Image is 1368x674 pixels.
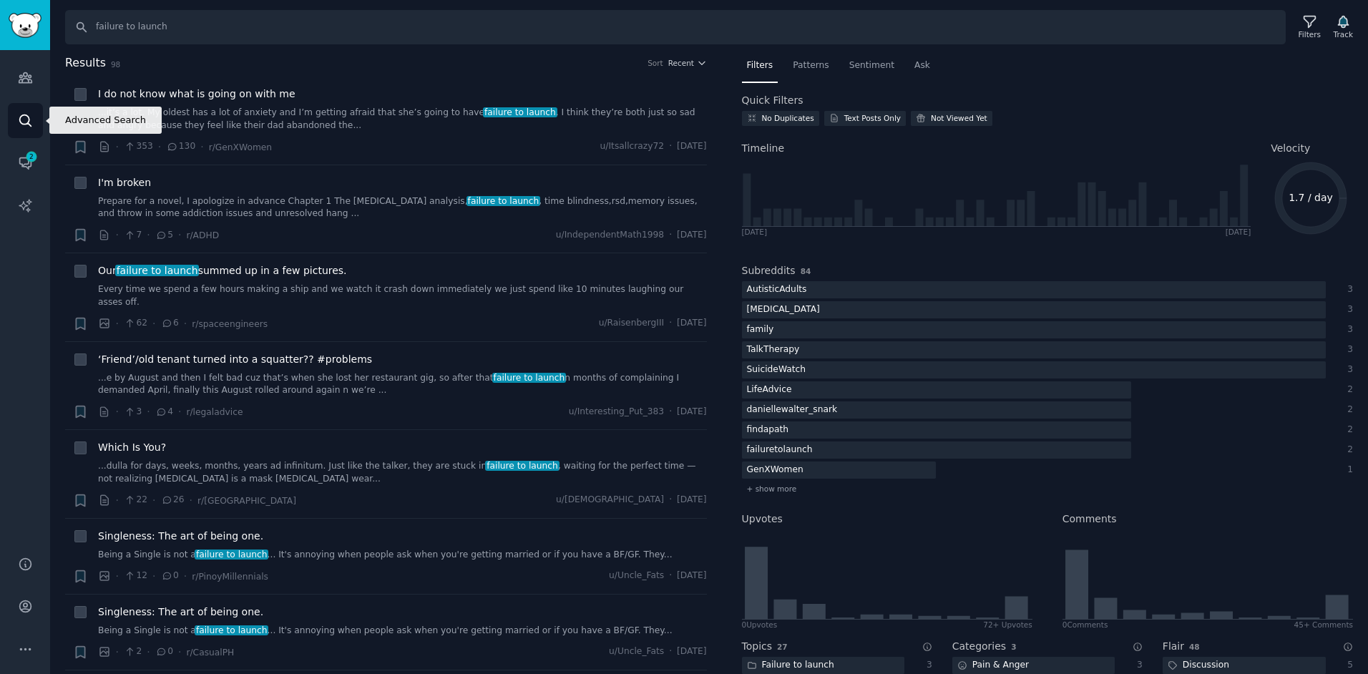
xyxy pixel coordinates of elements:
[124,317,147,330] span: 62
[98,372,707,397] a: ...e by August and then I felt bad cuz that’s when she lost her restaurant gig, so after thatfail...
[556,494,664,507] span: u/[DEMOGRAPHIC_DATA]
[677,406,706,419] span: [DATE]
[1294,620,1353,630] div: 45+ Comments
[116,569,119,584] span: ·
[492,373,566,383] span: failure to launch
[609,645,664,658] span: u/Uncle_Fats
[124,645,142,658] span: 2
[742,620,778,630] div: 0 Upvote s
[742,141,785,156] span: Timeline
[742,639,773,654] h2: Topics
[98,263,347,278] a: Ourfailure to launchsummed up in a few pictures.
[209,142,272,152] span: r/GenXWomen
[742,263,796,278] h2: Subreddits
[983,620,1032,630] div: 72+ Upvotes
[65,10,1286,44] input: Search Keyword
[742,301,825,319] div: [MEDICAL_DATA]
[668,58,707,68] button: Recent
[466,196,540,206] span: failure to launch
[155,645,173,658] span: 0
[762,113,814,123] div: No Duplicates
[742,441,818,459] div: failuretolaunch
[1289,192,1333,203] text: 1.7 / day
[1341,424,1354,436] div: 2
[161,494,185,507] span: 26
[1341,384,1354,396] div: 2
[178,228,181,243] span: ·
[1341,283,1354,296] div: 3
[98,175,151,190] a: I'm broken
[742,227,768,237] div: [DATE]
[195,625,268,635] span: failure to launch
[1189,643,1200,651] span: 48
[669,317,672,330] span: ·
[197,496,296,506] span: r/[GEOGRAPHIC_DATA]
[600,140,665,153] span: u/Itsallcrazy72
[931,113,987,123] div: Not Viewed Yet
[677,317,706,330] span: [DATE]
[111,60,120,69] span: 98
[192,319,268,329] span: r/spaceengineers
[483,107,557,117] span: failure to launch
[98,549,707,562] a: Being a Single is not afailure to launch... It's annoying when people ask when you're getting mar...
[669,140,672,153] span: ·
[1341,659,1354,672] div: 5
[166,140,195,153] span: 130
[668,58,694,68] span: Recent
[742,281,812,299] div: AutisticAdults
[677,570,706,582] span: [DATE]
[747,59,773,72] span: Filters
[98,283,707,308] a: Every time we spend a few hours making a ship and we watch it crash down immediately we just spen...
[200,140,203,155] span: ·
[1062,512,1117,527] h2: Comments
[147,228,150,243] span: ·
[1341,303,1354,316] div: 3
[116,140,119,155] span: ·
[1271,141,1310,156] span: Velocity
[124,406,142,419] span: 3
[186,648,234,658] span: r/CasualPH
[98,107,707,132] a: ...it’s a lot. My oldest has a lot of anxiety and I’m getting afraid that she’s going to havefail...
[116,645,119,660] span: ·
[677,140,706,153] span: [DATE]
[844,113,901,123] div: Text Posts Only
[569,406,664,419] span: u/Interesting_Put_383
[669,570,672,582] span: ·
[124,140,153,153] span: 353
[1341,404,1354,416] div: 2
[98,352,372,367] span: ‘Friend’/old tenant turned into a squatter?? #problems
[677,645,706,658] span: [DATE]
[190,493,192,508] span: ·
[677,494,706,507] span: [DATE]
[849,59,894,72] span: Sentiment
[669,406,672,419] span: ·
[599,317,664,330] span: u/RaisenbergIII
[742,341,805,359] div: TalkTherapy
[152,316,155,331] span: ·
[98,440,166,455] a: Which Is You?
[9,13,41,38] img: GummySearch logo
[1299,29,1321,39] div: Filters
[65,54,106,72] span: Results
[1062,620,1108,630] div: 0 Comment s
[777,643,788,651] span: 27
[98,529,263,544] a: Singleness: The art of being one.
[669,229,672,242] span: ·
[116,316,119,331] span: ·
[158,140,161,155] span: ·
[115,265,199,276] span: failure to launch
[116,404,119,419] span: ·
[1341,444,1354,456] div: 2
[677,229,706,242] span: [DATE]
[98,605,263,620] a: Singleness: The art of being one.
[195,550,268,560] span: failure to launch
[161,570,179,582] span: 0
[155,229,173,242] span: 5
[116,493,119,508] span: ·
[192,572,268,582] span: r/PinoyMillennials
[124,570,147,582] span: 12
[178,645,181,660] span: ·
